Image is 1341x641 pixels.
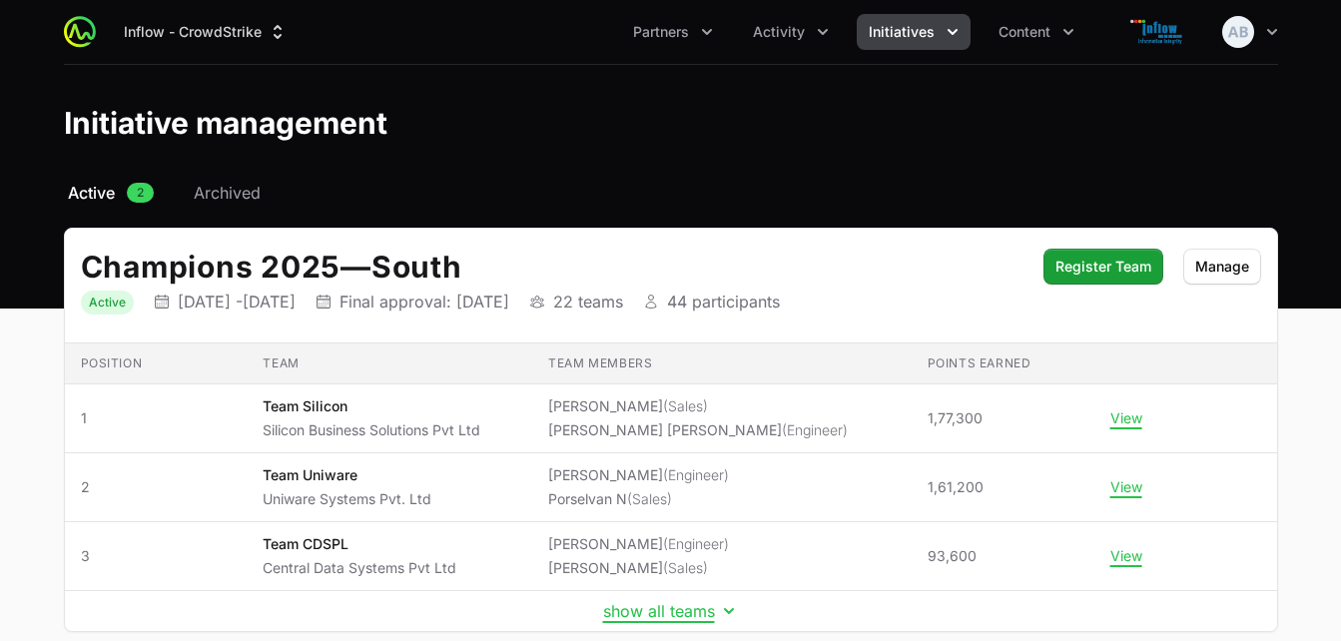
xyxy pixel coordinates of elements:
[64,181,1278,205] nav: Initiative activity log navigation
[627,490,672,507] span: (Sales)
[263,420,480,440] p: Silicon Business Solutions Pvt Ltd
[548,396,848,416] li: [PERSON_NAME]
[741,14,841,50] button: Activity
[64,16,96,48] img: ActivitySource
[633,22,689,42] span: Partners
[1110,547,1142,565] button: View
[999,22,1050,42] span: Content
[1110,409,1142,427] button: View
[928,546,977,566] span: 93,600
[178,292,296,312] p: [DATE] - [DATE]
[194,181,261,205] span: Archived
[112,14,300,50] div: Supplier switch menu
[928,408,983,428] span: 1,77,300
[81,477,232,497] span: 2
[1110,12,1206,52] img: Inflow
[64,105,387,141] h1: Initiative management
[64,181,158,205] a: Active2
[548,558,729,578] li: [PERSON_NAME]
[667,292,780,312] p: 44 participants
[603,601,739,621] button: show all teams
[621,14,725,50] div: Partners menu
[912,343,1094,384] th: Points earned
[263,558,456,578] p: Central Data Systems Pvt Ltd
[741,14,841,50] div: Activity menu
[247,343,532,384] th: Team
[782,421,848,438] span: (Engineer)
[928,477,984,497] span: 1,61,200
[621,14,725,50] button: Partners
[263,489,431,509] p: Uniware Systems Pvt. Ltd
[339,292,509,312] p: Final approval: [DATE]
[987,14,1086,50] button: Content
[1055,255,1151,279] span: Register Team
[263,465,431,485] p: Team Uniware
[96,14,1086,50] div: Main navigation
[81,546,232,566] span: 3
[1043,249,1163,285] button: Register Team
[263,534,456,554] p: Team CDSPL
[1183,249,1261,285] button: Manage
[857,14,971,50] button: Initiatives
[548,420,848,440] li: [PERSON_NAME] [PERSON_NAME]
[548,489,729,509] li: Porselvan N
[1195,255,1249,279] span: Manage
[857,14,971,50] div: Initiatives menu
[1222,16,1254,48] img: Amit Bhat
[81,249,1023,285] h2: Champions 2025 South
[753,22,805,42] span: Activity
[548,534,729,554] li: [PERSON_NAME]
[127,183,154,203] span: 2
[68,181,115,205] span: Active
[553,292,623,312] p: 22 teams
[869,22,935,42] span: Initiatives
[340,249,371,285] span: —
[112,14,300,50] button: Inflow - CrowdStrike
[64,228,1278,632] div: Initiative details
[263,396,480,416] p: Team Silicon
[663,559,708,576] span: (Sales)
[987,14,1086,50] div: Content menu
[663,535,729,552] span: (Engineer)
[663,466,729,483] span: (Engineer)
[663,397,708,414] span: (Sales)
[1110,478,1142,496] button: View
[548,465,729,485] li: [PERSON_NAME]
[532,343,912,384] th: Team members
[81,408,232,428] span: 1
[65,343,248,384] th: Position
[190,181,265,205] a: Archived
